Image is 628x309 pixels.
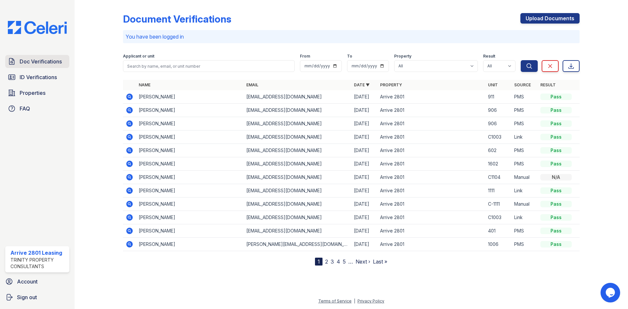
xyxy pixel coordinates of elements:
[488,82,498,87] a: Unit
[540,241,572,248] div: Pass
[485,171,512,184] td: C1104
[123,60,295,72] input: Search by name, email, or unit number
[512,197,538,211] td: Manual
[17,293,37,301] span: Sign out
[244,157,351,171] td: [EMAIL_ADDRESS][DOMAIN_NAME]
[318,299,352,303] a: Terms of Service
[512,90,538,104] td: PMS
[485,130,512,144] td: C1003
[512,144,538,157] td: PMS
[244,211,351,224] td: [EMAIL_ADDRESS][DOMAIN_NAME]
[20,89,45,97] span: Properties
[20,105,30,112] span: FAQ
[244,238,351,251] td: [PERSON_NAME][EMAIL_ADDRESS][DOMAIN_NAME]
[377,238,485,251] td: Arrive 2801
[5,71,69,84] a: ID Verifications
[377,117,485,130] td: Arrive 2801
[5,86,69,99] a: Properties
[485,224,512,238] td: 401
[540,147,572,154] div: Pass
[351,197,377,211] td: [DATE]
[394,54,411,59] label: Property
[136,144,244,157] td: [PERSON_NAME]
[244,171,351,184] td: [EMAIL_ADDRESS][DOMAIN_NAME]
[244,104,351,117] td: [EMAIL_ADDRESS][DOMAIN_NAME]
[354,299,355,303] div: |
[139,82,150,87] a: Name
[126,33,577,41] p: You have been logged in
[377,224,485,238] td: Arrive 2801
[3,291,72,304] a: Sign out
[540,107,572,113] div: Pass
[377,104,485,117] td: Arrive 2801
[136,117,244,130] td: [PERSON_NAME]
[351,130,377,144] td: [DATE]
[246,82,258,87] a: Email
[377,197,485,211] td: Arrive 2801
[377,184,485,197] td: Arrive 2801
[485,104,512,117] td: 906
[540,174,572,180] div: N/A
[512,157,538,171] td: PMS
[601,283,621,302] iframe: chat widget
[244,197,351,211] td: [EMAIL_ADDRESS][DOMAIN_NAME]
[136,130,244,144] td: [PERSON_NAME]
[300,54,310,59] label: From
[244,144,351,157] td: [EMAIL_ADDRESS][DOMAIN_NAME]
[136,211,244,224] td: [PERSON_NAME]
[351,171,377,184] td: [DATE]
[351,157,377,171] td: [DATE]
[337,258,340,265] a: 4
[512,117,538,130] td: PMS
[136,224,244,238] td: [PERSON_NAME]
[354,82,370,87] a: Date ▼
[512,130,538,144] td: Link
[244,90,351,104] td: [EMAIL_ADDRESS][DOMAIN_NAME]
[520,13,580,24] a: Upload Documents
[3,275,72,288] a: Account
[512,238,538,251] td: PMS
[512,104,538,117] td: PMS
[136,157,244,171] td: [PERSON_NAME]
[5,55,69,68] a: Doc Verifications
[485,157,512,171] td: 1602
[136,184,244,197] td: [PERSON_NAME]
[373,258,387,265] a: Last »
[351,238,377,251] td: [DATE]
[514,82,531,87] a: Source
[20,58,62,65] span: Doc Verifications
[347,54,352,59] label: To
[540,228,572,234] div: Pass
[351,224,377,238] td: [DATE]
[540,94,572,100] div: Pass
[485,144,512,157] td: 602
[123,54,154,59] label: Applicant or unit
[5,102,69,115] a: FAQ
[485,238,512,251] td: 1006
[351,144,377,157] td: [DATE]
[136,197,244,211] td: [PERSON_NAME]
[377,144,485,157] td: Arrive 2801
[244,224,351,238] td: [EMAIL_ADDRESS][DOMAIN_NAME]
[351,117,377,130] td: [DATE]
[377,130,485,144] td: Arrive 2801
[512,224,538,238] td: PMS
[348,258,353,266] span: …
[351,184,377,197] td: [DATE]
[540,201,572,207] div: Pass
[377,211,485,224] td: Arrive 2801
[244,130,351,144] td: [EMAIL_ADDRESS][DOMAIN_NAME]
[17,278,38,285] span: Account
[123,13,231,25] div: Document Verifications
[356,258,370,265] a: Next ›
[377,90,485,104] td: Arrive 2801
[540,82,556,87] a: Result
[540,214,572,221] div: Pass
[315,258,323,266] div: 1
[512,211,538,224] td: Link
[485,117,512,130] td: 906
[343,258,346,265] a: 5
[10,249,67,257] div: Arrive 2801 Leasing
[540,120,572,127] div: Pass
